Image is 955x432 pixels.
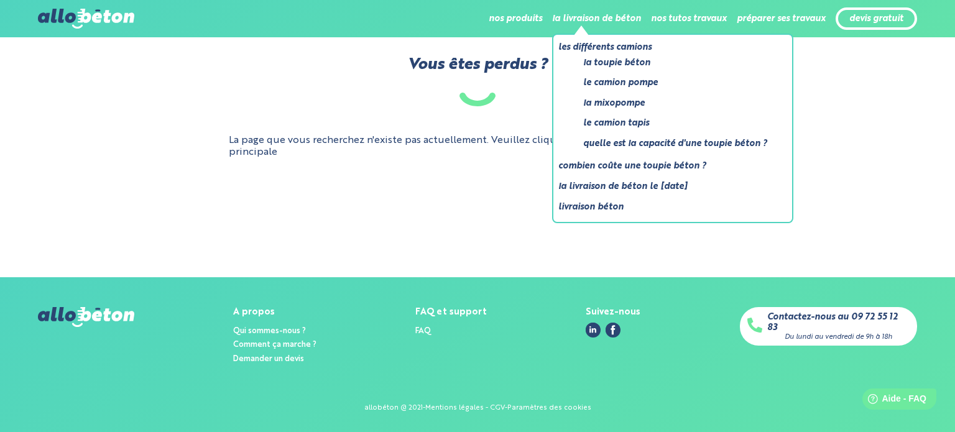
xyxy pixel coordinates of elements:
[737,4,826,34] li: préparer ses travaux
[423,404,425,412] div: -
[558,200,777,215] a: Livraison béton
[415,327,431,335] a: FAQ
[38,9,134,29] img: allobéton
[364,404,423,412] div: allobéton @ 2021
[490,404,505,411] a: CGV
[233,341,316,349] a: Comment ça marche ?
[505,404,507,412] div: -
[425,404,484,411] a: Mentions légales
[486,404,488,411] span: -
[233,355,304,363] a: Demander un devis
[844,384,941,418] iframe: Help widget launcher
[415,307,487,318] div: FAQ et support
[583,136,767,152] a: Quelle est la capacité d'une toupie béton ?
[38,307,134,327] img: allobéton
[785,333,892,341] div: Du lundi au vendredi de 9h à 18h
[586,307,640,318] div: Suivez-nous
[651,4,727,34] li: nos tutos travaux
[583,55,767,71] a: La toupie béton
[552,4,641,34] li: la livraison de béton
[583,96,767,111] a: La mixopompe
[849,14,903,24] a: devis gratuit
[558,40,777,156] li: Les différents camions
[767,312,910,333] a: Contactez-nous au 09 72 55 12 83
[558,159,777,174] a: Combien coûte une toupie béton ?
[233,307,316,318] div: A propos
[583,116,767,131] a: Le camion tapis
[229,135,726,158] p: La page que vous recherchez n'existe pas actuellement. Veuillez cliquer sur ce pour rejoindre la ...
[558,179,777,195] a: La livraison de béton le [DATE]
[233,327,306,335] a: Qui sommes-nous ?
[583,75,767,91] a: Le camion pompe
[507,404,591,411] a: Paramètres des cookies
[489,4,542,34] li: nos produits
